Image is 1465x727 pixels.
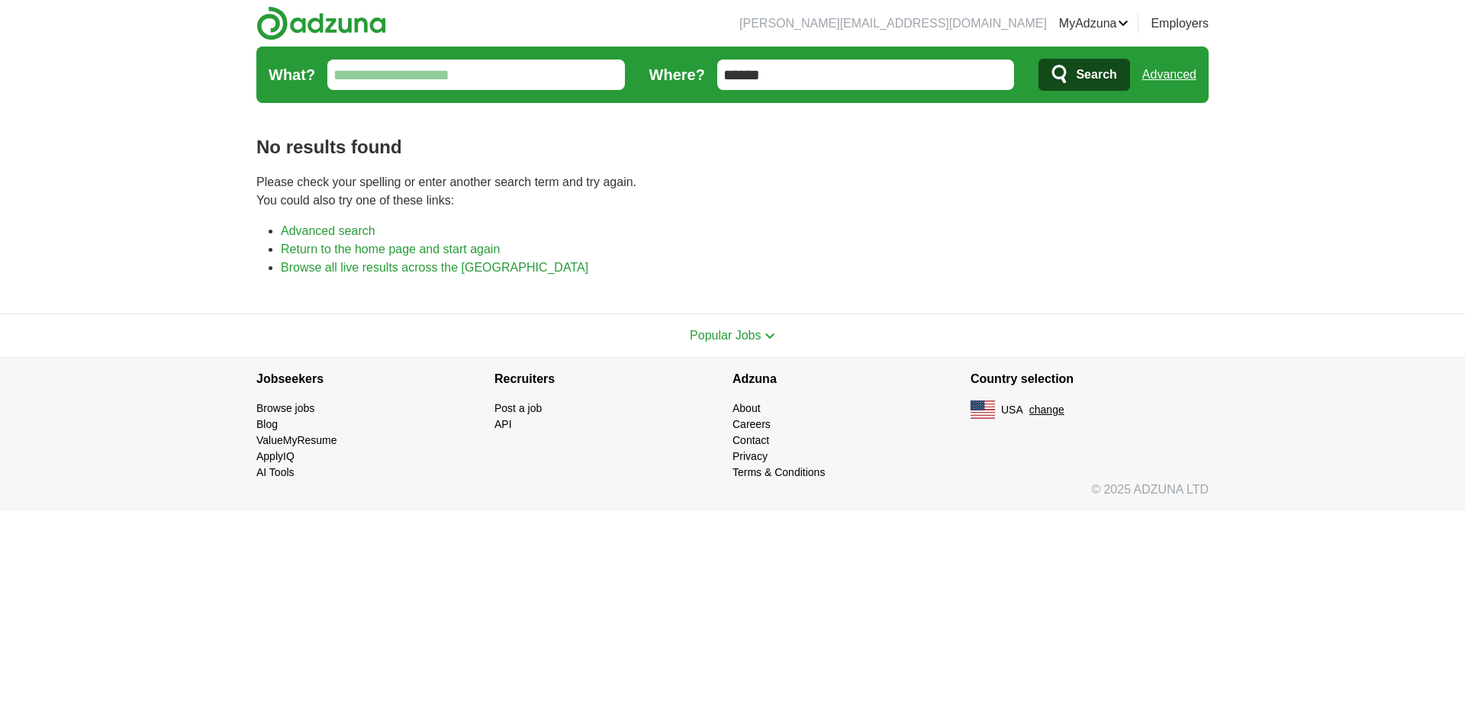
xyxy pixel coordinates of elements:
[256,133,1209,161] h1: No results found
[281,261,588,274] a: Browse all live results across the [GEOGRAPHIC_DATA]
[1029,402,1064,418] button: change
[269,63,315,86] label: What?
[256,450,295,462] a: ApplyIQ
[256,418,278,430] a: Blog
[732,418,771,430] a: Careers
[281,224,375,237] a: Advanced search
[256,466,295,478] a: AI Tools
[732,402,761,414] a: About
[256,402,314,414] a: Browse jobs
[494,418,512,430] a: API
[971,400,995,419] img: US flag
[1142,60,1196,90] a: Advanced
[649,63,705,86] label: Where?
[1076,60,1116,90] span: Search
[739,14,1047,33] li: [PERSON_NAME][EMAIL_ADDRESS][DOMAIN_NAME]
[281,243,500,256] a: Return to the home page and start again
[494,402,542,414] a: Post a job
[690,329,761,342] span: Popular Jobs
[971,358,1209,400] h4: Country selection
[1059,14,1129,33] a: MyAdzuna
[1001,402,1023,418] span: USA
[256,173,1209,210] p: Please check your spelling or enter another search term and try again. You could also try one of ...
[244,481,1221,511] div: © 2025 ADZUNA LTD
[732,434,769,446] a: Contact
[1151,14,1209,33] a: Employers
[732,466,825,478] a: Terms & Conditions
[256,6,386,40] img: Adzuna logo
[1038,59,1129,91] button: Search
[256,434,337,446] a: ValueMyResume
[765,333,775,339] img: toggle icon
[732,450,768,462] a: Privacy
